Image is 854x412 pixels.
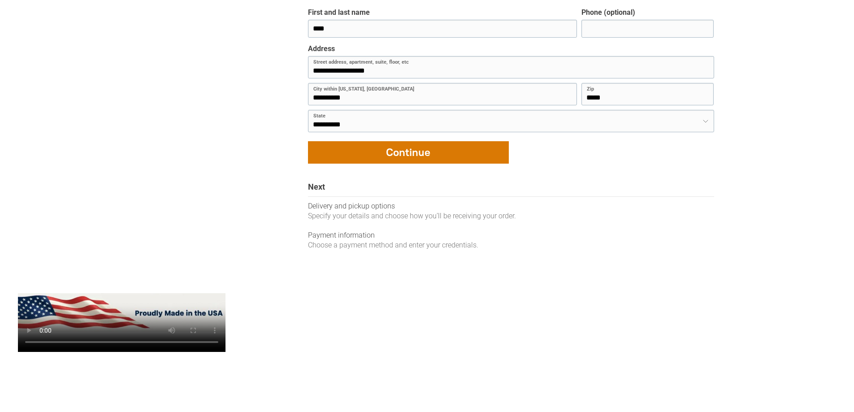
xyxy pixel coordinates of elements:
[308,211,714,221] div: Specify your details and choose how you’ll be receiving your order.
[581,8,635,17] div: Phone (optional)
[308,44,335,54] div: Address
[308,201,714,211] div: Delivery and pickup options
[308,230,714,240] div: Payment information
[308,141,509,164] button: Continue
[308,240,714,250] div: Choose a payment method and enter your credentials.
[308,182,714,197] div: Next
[308,83,577,105] input: City within California, United States
[581,83,714,105] input: Zip
[308,56,714,78] input: Street address, apartment, suite, floor, etc
[308,8,370,17] div: First and last name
